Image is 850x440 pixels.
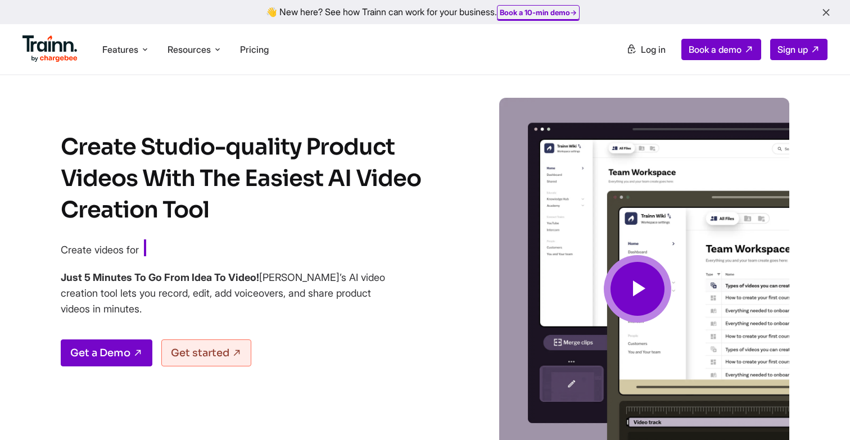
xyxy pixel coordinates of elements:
span: Log in [641,44,666,55]
a: Log in [620,39,672,60]
a: Pricing [240,44,269,55]
span: Create videos for [61,244,139,256]
img: Trainn Logo [22,35,78,62]
div: 👋 New here? See how Trainn can work for your business. [7,7,843,17]
a: Get a Demo [61,339,152,366]
h1: Create Studio-quality Product Videos With The Easiest AI Video Creation Tool [61,131,443,226]
span: Resources [168,43,211,56]
iframe: Chat Widget [794,386,850,440]
span: Sign up [777,44,808,55]
span: Book a demo [689,44,742,55]
b: Book a 10-min demo [500,8,570,17]
a: Book a demo [681,39,761,60]
a: Sign up [770,39,828,60]
span: Customer Education [144,239,298,258]
span: Features [102,43,138,56]
a: Book a 10-min demo→ [500,8,577,17]
b: Just 5 Minutes To Go From Idea To Video! [61,271,259,283]
h4: [PERSON_NAME]’s AI video creation tool lets you record, edit, add voiceovers, and share product v... [61,270,387,317]
a: Get started [161,339,251,366]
